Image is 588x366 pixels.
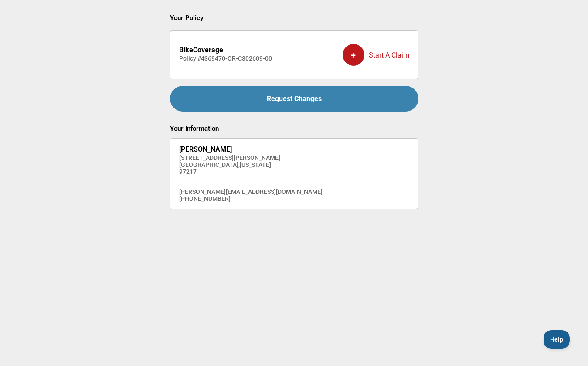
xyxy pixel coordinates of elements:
strong: BikeCoverage [179,46,223,54]
a: Request Changes [170,86,418,112]
h4: 97217 [179,168,323,175]
h4: [PHONE_NUMBER] [179,195,323,202]
div: Start A Claim [343,37,409,72]
iframe: Toggle Customer Support [544,330,571,349]
h4: [STREET_ADDRESS][PERSON_NAME] [179,154,323,161]
strong: [PERSON_NAME] [179,145,232,153]
h4: [PERSON_NAME][EMAIL_ADDRESS][DOMAIN_NAME] [179,188,323,195]
h4: Policy # 4369470-OR-C302609-00 [179,55,272,62]
a: +Start A Claim [343,37,409,72]
h2: Your Policy [170,14,418,22]
h2: Your Information [170,125,418,132]
h4: [GEOGRAPHIC_DATA] , [US_STATE] [179,161,323,168]
div: + [343,44,364,66]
